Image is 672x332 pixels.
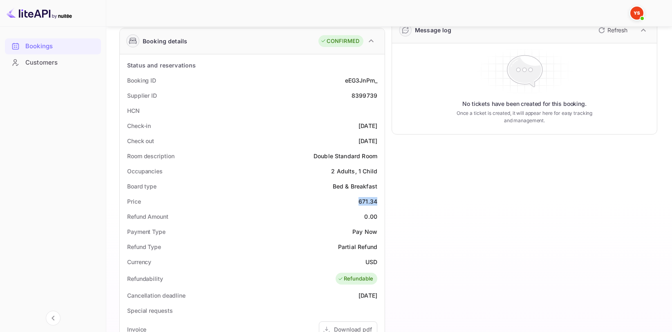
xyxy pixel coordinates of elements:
p: Once a ticket is created, it will appear here for easy tracking and management. [453,110,596,124]
div: Refund Type [127,242,161,251]
div: [DATE] [358,121,377,130]
div: Price [127,197,141,206]
img: Yandex Support [630,7,643,20]
div: CONFIRMED [320,37,359,45]
div: Refund Amount [127,212,168,221]
div: Board type [127,182,157,191]
div: Occupancies [127,167,163,175]
div: Status and reservations [127,61,196,70]
div: Currency [127,258,151,266]
div: Check out [127,137,154,145]
div: Room description [127,152,174,160]
img: LiteAPI logo [7,7,72,20]
div: Customers [25,58,97,67]
div: [DATE] [358,137,377,145]
div: Payment Type [127,227,166,236]
div: Customers [5,55,101,71]
a: Customers [5,55,101,70]
div: 671.34 [358,197,377,206]
div: [DATE] [358,291,377,300]
div: HCN [127,106,140,115]
div: eEG3JnPm_ [345,76,377,85]
div: Partial Refund [338,242,377,251]
div: Refundable [338,275,374,283]
p: Refresh [607,26,627,34]
div: Message log [415,26,452,34]
div: Double Standard Room [314,152,377,160]
div: Special requests [127,306,172,315]
div: Refundability [127,274,163,283]
div: Check-in [127,121,151,130]
div: Supplier ID [127,91,157,100]
div: 0.00 [364,212,377,221]
a: Bookings [5,38,101,54]
p: No tickets have been created for this booking. [462,100,587,108]
button: Collapse navigation [46,311,60,325]
div: Bookings [25,42,97,51]
div: Pay Now [352,227,377,236]
div: Bed & Breakfast [333,182,377,191]
div: 8399739 [352,91,377,100]
div: 2 Adults, 1 Child [331,167,377,175]
div: Cancellation deadline [127,291,186,300]
div: Booking ID [127,76,156,85]
div: USD [365,258,377,266]
div: Booking details [143,37,187,45]
button: Refresh [594,24,631,37]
